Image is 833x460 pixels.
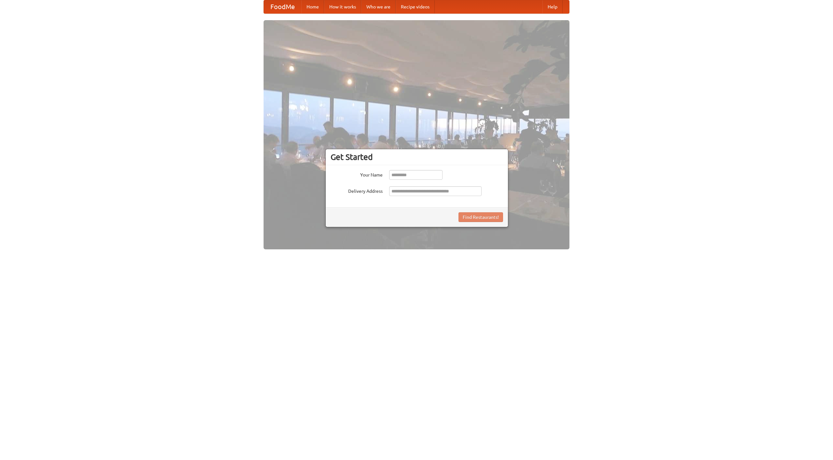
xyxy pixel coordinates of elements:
label: Delivery Address [331,186,383,194]
a: Home [301,0,324,13]
a: Recipe videos [396,0,435,13]
a: How it works [324,0,361,13]
h3: Get Started [331,152,503,162]
a: Help [542,0,563,13]
button: Find Restaurants! [458,212,503,222]
a: FoodMe [264,0,301,13]
label: Your Name [331,170,383,178]
a: Who we are [361,0,396,13]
